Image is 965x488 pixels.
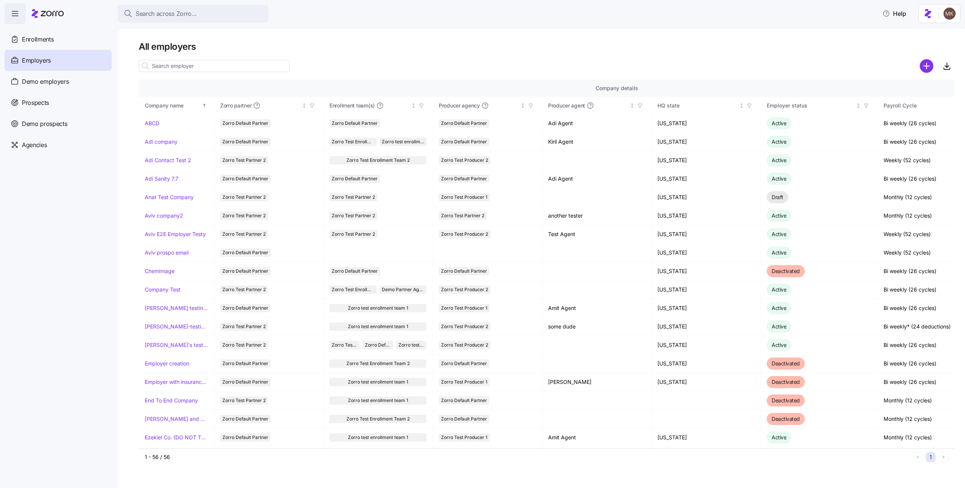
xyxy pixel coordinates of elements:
[222,138,268,146] span: Zorro Default Partner
[323,97,433,114] th: Enrollment team(s)Not sorted
[651,262,761,281] td: [US_STATE]
[22,56,51,65] span: Employers
[651,447,761,465] td: [US_STATE]
[348,322,408,331] span: Zorro test enrollment team 1
[772,434,786,440] span: Active
[542,170,651,188] td: Adi Agent
[772,249,786,256] span: Active
[761,97,878,114] th: Employer statusNot sorted
[145,378,208,386] a: Employer with insurance problems
[926,452,936,462] button: 1
[222,433,268,442] span: Zorro Default Partner
[145,193,194,201] a: Anat Test Company
[939,452,948,462] button: Next page
[876,6,912,21] button: Help
[772,397,800,404] span: Deactivated
[382,285,424,294] span: Demo Partner Agency
[139,41,954,52] h1: All employers
[145,323,208,330] a: [PERSON_NAME]-testing-payroll
[145,212,183,219] a: Aviv company2
[772,305,786,311] span: Active
[5,71,112,92] a: Demo employers
[145,360,189,367] a: Employer creation
[441,359,487,368] span: Zorro Default Partner
[5,92,112,113] a: Prospects
[145,453,910,461] div: 1 - 56 / 56
[651,133,761,151] td: [US_STATE]
[772,138,786,145] span: Active
[548,102,585,109] span: Producer agent
[920,59,933,73] svg: add icon
[332,267,378,275] span: Zorro Default Partner
[139,97,214,114] th: Company nameSorted ascending
[145,267,175,275] a: ChemImage
[441,322,488,331] span: Zorro Test Producer 2
[348,304,408,312] span: Zorro test enrollment team 1
[772,416,800,422] span: Deactivated
[332,193,375,201] span: Zorro Test Partner 2
[332,230,375,238] span: Zorro Test Partner 2
[441,175,487,183] span: Zorro Default Partner
[22,77,69,86] span: Demo employers
[346,415,410,423] span: Zorro Test Enrollment Team 2
[348,378,408,386] span: Zorro test enrollment team 1
[542,428,651,447] td: Amit Agent
[542,373,651,391] td: [PERSON_NAME]
[222,359,268,368] span: Zorro Default Partner
[365,341,391,349] span: Zorro Default Partner
[222,396,266,405] span: Zorro Test Partner 2
[332,285,374,294] span: Zorro Test Enrollment Team 2
[22,119,67,129] span: Demo prospects
[346,156,410,164] span: Zorro Test Enrollment Team 2
[222,322,266,331] span: Zorro Test Partner 2
[222,193,266,201] span: Zorro Test Partner 2
[772,175,786,182] span: Active
[22,98,49,107] span: Prospects
[222,267,268,275] span: Zorro Default Partner
[145,397,198,404] a: End To End Company
[542,114,651,133] td: Adi Agent
[542,207,651,225] td: another tester
[145,230,206,238] a: Aviv E2E Employer Testy
[222,249,268,257] span: Zorro Default Partner
[5,134,112,155] a: Agencies
[214,97,323,114] th: Zorro partnerNot sorted
[772,342,786,348] span: Active
[346,359,410,368] span: Zorro Test Enrollment Team 2
[5,113,112,134] a: Demo prospects
[651,97,761,114] th: HQ stateNot sorted
[884,101,963,110] div: Payroll Cycle
[882,9,906,18] span: Help
[651,244,761,262] td: [US_STATE]
[222,175,268,183] span: Zorro Default Partner
[651,336,761,354] td: [US_STATE]
[772,360,800,367] span: Deactivated
[542,97,651,114] th: Producer agentNot sorted
[433,97,542,114] th: Producer agencyNot sorted
[145,120,159,127] a: ABCD
[439,102,480,109] span: Producer agency
[202,103,207,108] div: Sorted ascending
[348,396,408,405] span: Zorro test enrollment team 1
[329,102,375,109] span: Enrollment team(s)
[145,101,201,110] div: Company name
[145,175,178,183] a: Adi Sanity 7.7
[651,299,761,318] td: [US_STATE]
[222,285,266,294] span: Zorro Test Partner 2
[145,341,208,349] a: [PERSON_NAME]'s test account
[651,207,761,225] td: [US_STATE]
[651,428,761,447] td: [US_STATE]
[944,8,956,20] img: 5ab780eebedb11a070f00e4a129a1a32
[772,286,786,293] span: Active
[139,60,289,72] input: Search employer
[222,230,266,238] span: Zorro Test Partner 2
[118,5,268,23] button: Search across Zorro...
[651,373,761,391] td: [US_STATE]
[145,286,181,293] a: Company Test
[441,304,487,312] span: Zorro Test Producer 1
[145,138,178,146] a: Adi company
[222,304,268,312] span: Zorro Default Partner
[542,299,651,318] td: Amit Agent
[772,120,786,126] span: Active
[441,396,487,405] span: Zorro Default Partner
